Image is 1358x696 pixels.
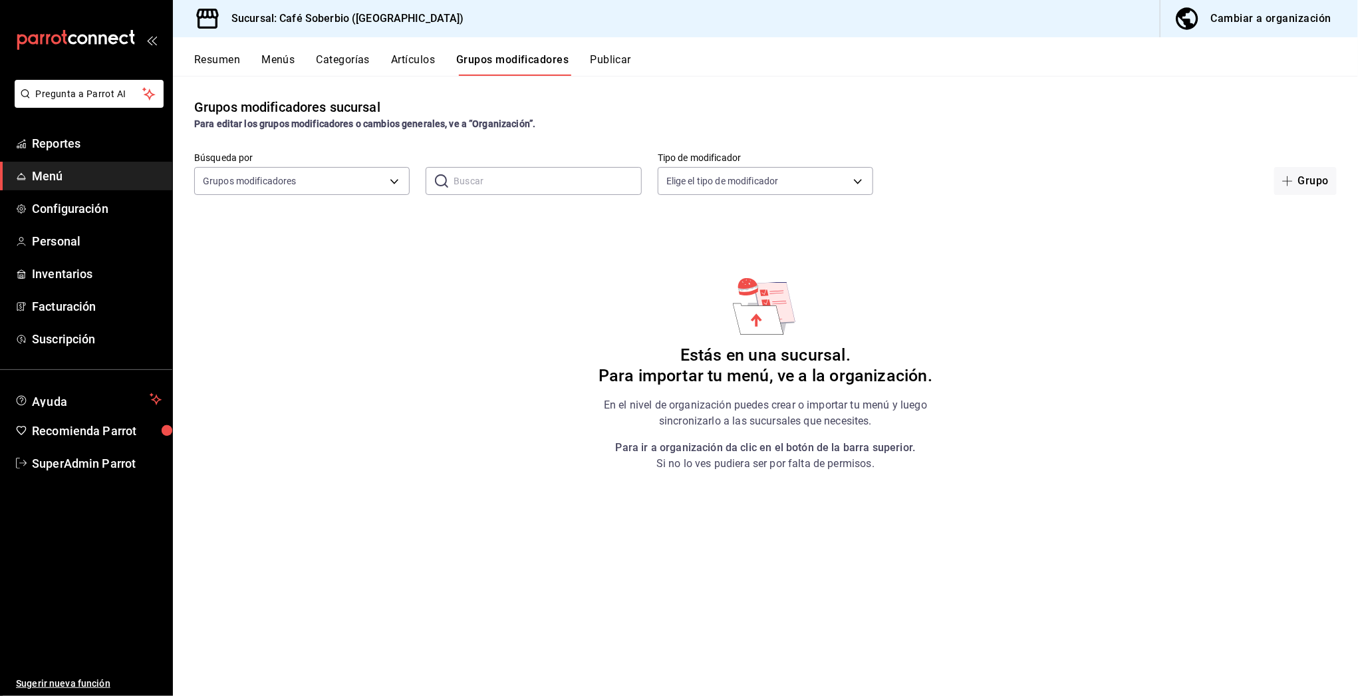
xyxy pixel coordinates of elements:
[16,677,162,691] span: Sugerir nueva función
[9,96,164,110] a: Pregunta a Parrot AI
[146,35,157,45] button: open_drawer_menu
[32,265,162,283] span: Inventarios
[598,397,933,429] p: En el nivel de organización puedes crear o importar tu menú y luego sincronizarlo a las sucursale...
[658,154,873,163] label: Tipo de modificador
[194,53,240,76] button: Resumen
[616,441,916,454] strong: Para ir a organización da clic en el botón de la barra superior.
[32,167,162,185] span: Menú
[203,174,297,188] span: Grupos modificadores
[221,11,464,27] h3: Sucursal: Café Soberbio ([GEOGRAPHIC_DATA])
[261,53,295,76] button: Menús
[32,134,162,152] span: Reportes
[32,454,162,472] span: SuperAdmin Parrot
[590,53,631,76] button: Publicar
[32,200,162,218] span: Configuración
[194,97,380,117] div: Grupos modificadores sucursal
[32,330,162,348] span: Suscripción
[616,440,916,472] p: Si no lo ves pudiera ser por falta de permisos.
[194,53,1358,76] div: navigation tabs
[194,154,410,163] label: Búsqueda por
[1211,9,1331,28] div: Cambiar a organización
[32,391,144,407] span: Ayuda
[317,53,370,76] button: Categorías
[454,168,641,194] input: Buscar
[599,345,932,387] h6: Estás en una sucursal. Para importar tu menú, ve a la organización.
[1274,167,1337,195] button: Grupo
[456,53,569,76] button: Grupos modificadores
[391,53,435,76] button: Artículos
[15,80,164,108] button: Pregunta a Parrot AI
[32,297,162,315] span: Facturación
[666,174,779,188] span: Elige el tipo de modificador
[194,118,535,129] strong: Para editar los grupos modificadores o cambios generales, ve a “Organización”.
[32,232,162,250] span: Personal
[32,422,162,440] span: Recomienda Parrot
[36,87,143,101] span: Pregunta a Parrot AI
